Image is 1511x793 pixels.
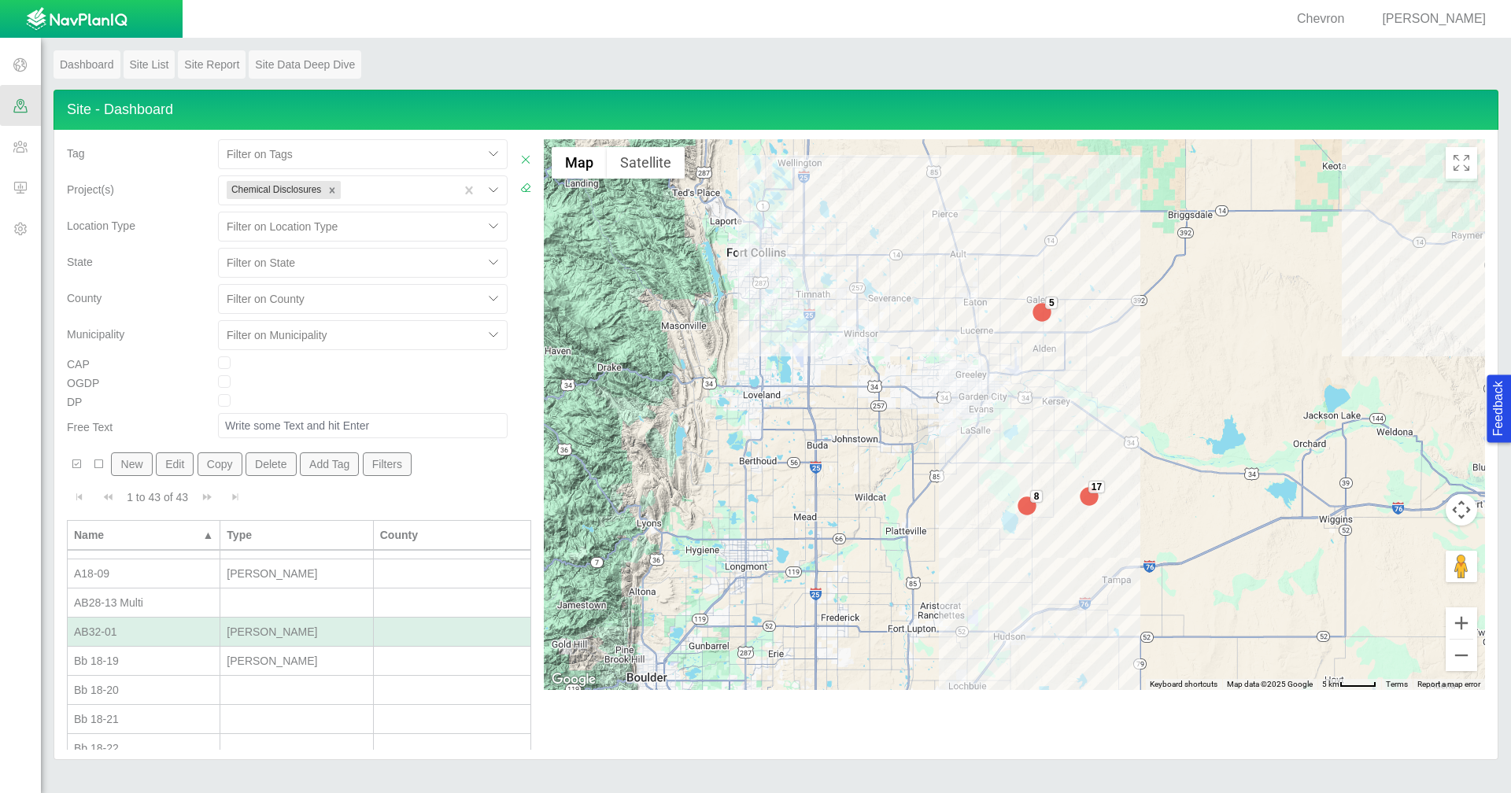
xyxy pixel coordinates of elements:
td: Wells [220,647,373,676]
div: 1 to 43 of 43 [120,489,194,511]
div: Bb 18-19 [74,653,213,669]
button: Keyboard shortcuts [1150,679,1217,690]
div: County [380,527,524,543]
th: Type [220,520,373,551]
span: County [67,292,102,304]
div: 5 [1045,297,1058,309]
td: Wells [220,618,373,647]
div: [PERSON_NAME] [227,624,366,640]
div: Name [74,527,199,543]
div: [PERSON_NAME] [227,566,366,581]
button: Show satellite imagery [607,147,685,179]
a: Site Data Deep Dive [249,50,361,79]
a: Report a map error [1417,680,1480,688]
div: 8 [1030,490,1043,503]
a: Clear Filters [520,180,531,196]
div: AB32-01 [74,624,213,640]
a: Terms (opens in new tab) [1386,680,1408,688]
a: Open this area in Google Maps (opens a new window) [548,669,600,690]
div: [PERSON_NAME] [227,653,366,669]
td: A18-09 [68,559,220,588]
span: CAP [67,358,90,371]
button: Zoom in [1446,607,1477,639]
div: Type [227,527,366,543]
button: Zoom out [1446,640,1477,671]
span: State [67,256,93,268]
button: Toggle Fullscreen in browser window [1446,147,1477,179]
td: Bb 18-19 [68,647,220,676]
button: Feedback [1487,374,1511,442]
span: Chevron [1297,12,1344,25]
span: [PERSON_NAME] [1382,12,1486,25]
div: Bb 18-22 [74,740,213,756]
a: Site List [124,50,175,79]
div: 17 [1088,481,1105,493]
span: Map data ©2025 Google [1227,680,1313,688]
th: County [374,520,531,551]
div: Pagination [67,482,531,512]
button: Delete [246,452,297,476]
div: Bb 18-20 [74,682,213,698]
img: UrbanGroupSolutionsTheme$USG_Images$logo.png [26,7,127,32]
button: Copy [198,452,242,476]
div: AB28-13 Multi [74,595,213,610]
div: Remove Chemical Disclosures [323,181,341,199]
div: A18-09 [74,566,213,581]
span: Project(s) [67,183,114,196]
div: Bb 18-21 [74,711,213,727]
td: Bb 18-21 [68,705,220,734]
td: AB28-13 Multi [68,588,220,618]
button: Show street map [552,147,607,179]
button: Edit [156,452,194,476]
span: DP [67,396,82,408]
span: Municipality [67,328,124,341]
td: AB32-01 [68,618,220,647]
td: Wells [220,559,373,588]
span: Free Text [67,421,113,433]
span: OGDP [67,377,99,389]
button: Drag Pegman onto the map to open Street View [1446,551,1477,582]
button: Map Scale: 5 km per 43 pixels [1317,679,1381,690]
div: Chemical Disclosures [227,181,323,199]
span: 5 km [1322,680,1339,688]
td: Bb 18-20 [68,676,220,705]
td: Bb 18-22 [68,734,220,763]
input: Write some Text and hit Enter [218,413,508,438]
a: Dashboard [54,50,120,79]
button: Add Tag [300,452,360,476]
img: Google [548,669,600,690]
th: Name [68,520,220,551]
span: ▲ [203,529,214,541]
span: Tag [67,147,85,160]
button: Filters [363,452,412,476]
button: Map camera controls [1446,494,1477,526]
a: Site Report [178,50,246,79]
div: [PERSON_NAME] [1363,10,1492,28]
h4: Site - Dashboard [54,90,1498,130]
span: Location Type [67,219,135,232]
button: New [111,452,152,476]
a: Close Filters [520,152,531,168]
